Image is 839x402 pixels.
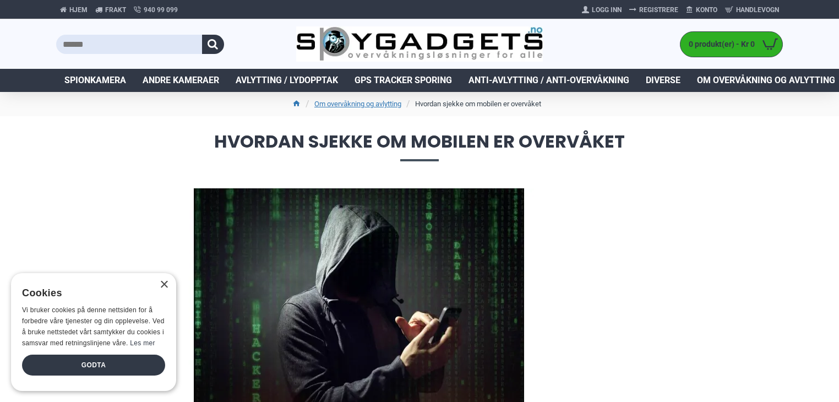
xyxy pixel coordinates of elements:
span: Logg Inn [592,5,622,15]
span: Handlevogn [736,5,779,15]
a: Om overvåkning og avlytting [314,99,401,110]
span: Vi bruker cookies på denne nettsiden for å forbedre våre tjenester og din opplevelse. Ved å bruke... [22,306,165,346]
a: Anti-avlytting / Anti-overvåkning [460,69,638,92]
a: GPS Tracker Sporing [346,69,460,92]
span: Avlytting / Lydopptak [236,74,338,87]
a: Registrere [625,1,682,19]
div: Cookies [22,281,158,305]
a: 0 produkt(er) - Kr 0 [680,32,782,57]
span: Konto [696,5,717,15]
span: Frakt [105,5,126,15]
div: Godta [22,355,165,376]
a: Handlevogn [721,1,783,19]
div: Close [160,281,168,289]
a: Konto [682,1,721,19]
span: 0 produkt(er) - Kr 0 [680,39,758,50]
span: Spionkamera [64,74,126,87]
span: Om overvåkning og avlytting [697,74,835,87]
span: Diverse [646,74,680,87]
a: Spionkamera [56,69,134,92]
span: GPS Tracker Sporing [355,74,452,87]
span: Anti-avlytting / Anti-overvåkning [468,74,629,87]
a: Logg Inn [578,1,625,19]
a: Avlytting / Lydopptak [227,69,346,92]
span: Andre kameraer [143,74,219,87]
img: SpyGadgets.no [296,26,543,62]
span: Hvordan sjekke om mobilen er overvåket [56,133,783,161]
a: Les mer, opens a new window [130,339,155,347]
span: 940 99 099 [144,5,178,15]
span: Registrere [639,5,678,15]
span: Hjem [69,5,88,15]
a: Andre kameraer [134,69,227,92]
a: Diverse [638,69,689,92]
